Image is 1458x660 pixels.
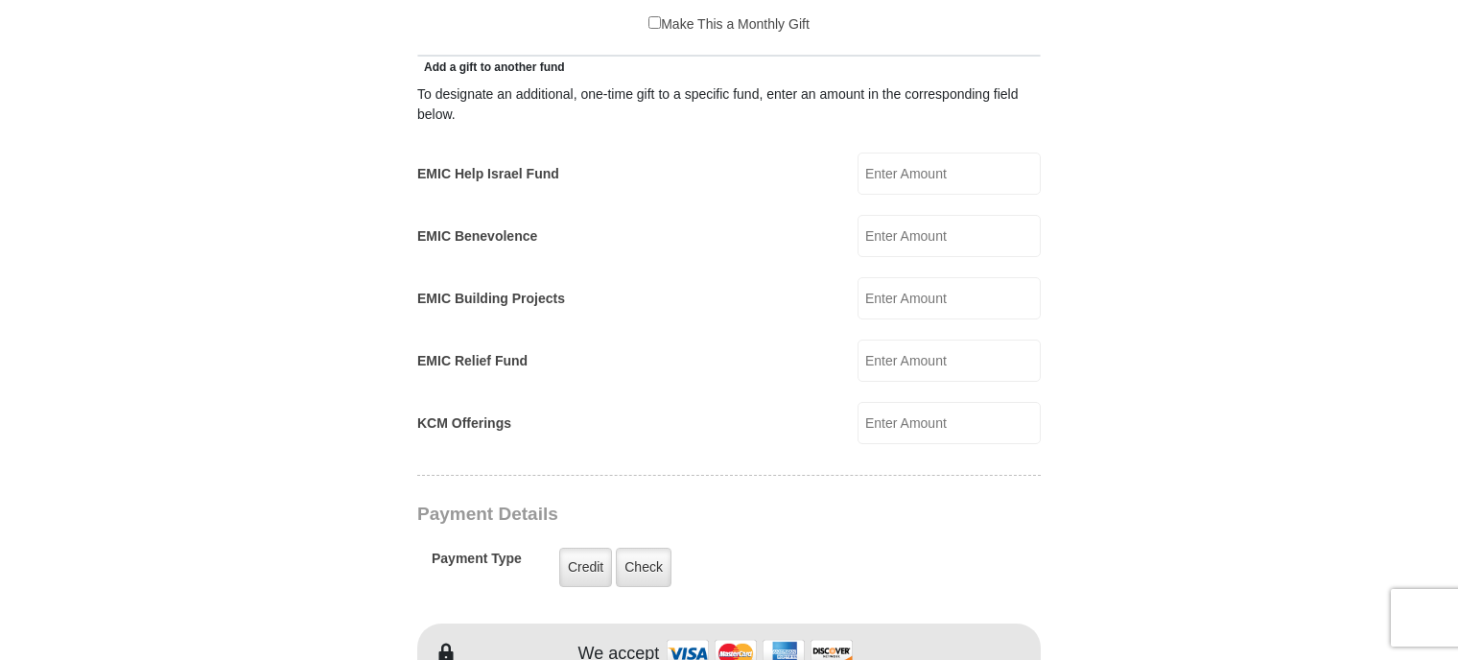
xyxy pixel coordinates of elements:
[417,226,537,247] label: EMIC Benevolence
[417,164,559,184] label: EMIC Help Israel Fund
[417,504,906,526] h3: Payment Details
[858,277,1041,319] input: Enter Amount
[858,402,1041,444] input: Enter Amount
[559,548,612,587] label: Credit
[858,340,1041,382] input: Enter Amount
[417,351,528,371] label: EMIC Relief Fund
[648,16,661,29] input: Make This a Monthly Gift
[858,153,1041,195] input: Enter Amount
[417,413,511,434] label: KCM Offerings
[648,14,810,35] label: Make This a Monthly Gift
[417,60,565,74] span: Add a gift to another fund
[417,84,1041,125] div: To designate an additional, one-time gift to a specific fund, enter an amount in the correspondin...
[417,289,565,309] label: EMIC Building Projects
[616,548,671,587] label: Check
[432,551,522,577] h5: Payment Type
[858,215,1041,257] input: Enter Amount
